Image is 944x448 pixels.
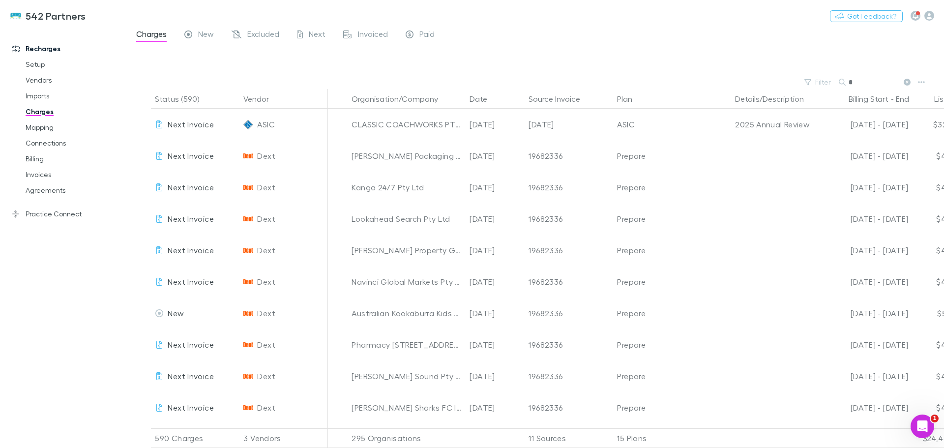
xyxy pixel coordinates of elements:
span: Next Invoice [168,119,213,129]
span: Dext [257,266,275,298]
div: [DATE] [466,109,525,140]
span: Next Invoice [168,151,213,160]
span: Next Invoice [168,403,213,412]
div: Prepare [617,235,727,266]
div: Prepare [617,298,727,329]
div: 590 Charges [151,428,239,448]
a: Recharges [2,41,133,57]
div: [DATE] - [DATE] [824,298,908,329]
span: Paid [419,29,435,42]
div: Prepare [617,266,727,298]
a: Vendors [16,72,133,88]
div: [DATE] - [DATE] [824,266,908,298]
div: [DATE] [466,329,525,360]
div: [DATE] [466,266,525,298]
div: Australian Kookaburra Kids Foundation Ltd [352,298,462,329]
button: Plan [617,89,644,109]
div: [DATE] [466,360,525,392]
div: [DATE] - [DATE] [824,172,908,203]
span: Dext [257,329,275,360]
span: Dext [257,203,275,235]
span: Excluded [247,29,279,42]
span: Next Invoice [168,214,213,223]
div: Prepare [617,360,727,392]
a: Invoices [16,167,133,182]
span: Dext [257,172,275,203]
div: 19682336 [529,172,609,203]
div: Prepare [617,172,727,203]
span: Dext [257,140,275,172]
div: 19682336 [529,329,609,360]
h3: 542 Partners [26,10,86,22]
a: Setup [16,57,133,72]
span: Next Invoice [168,245,213,255]
span: Next Invoice [168,277,213,286]
div: [PERSON_NAME] Sound Pty Ltd [352,360,462,392]
a: Practice Connect [2,206,133,222]
span: Dext [257,360,275,392]
button: End [896,89,909,109]
div: 19682336 [529,266,609,298]
div: Pharmacy [STREET_ADDRESS] [352,329,462,360]
div: [DATE] [466,298,525,329]
div: [DATE] [466,203,525,235]
button: Date [470,89,499,109]
div: Prepare [617,203,727,235]
div: 15 Plans [613,428,731,448]
div: [DATE] [466,392,525,423]
div: 19682336 [529,140,609,172]
div: [DATE] [466,140,525,172]
div: 19682336 [529,392,609,423]
span: Next Invoice [168,182,213,192]
div: ASIC [617,109,727,140]
div: [PERSON_NAME] Property Group Pty Ltd [352,235,462,266]
div: CLASSIC COACHWORKS PTY LIMITED [352,109,462,140]
button: Billing Start [849,89,888,109]
img: Dext's Logo [243,340,253,350]
a: Imports [16,88,133,104]
button: Status (590) [155,89,211,109]
img: ASIC's Logo [243,119,253,129]
button: Vendor [243,89,281,109]
span: New [168,308,184,318]
div: Prepare [617,140,727,172]
div: 19682336 [529,360,609,392]
div: [PERSON_NAME] Sharks FC Inc [352,392,462,423]
div: 295 Organisations [348,428,466,448]
span: 1 [931,415,939,422]
div: [DATE] [466,172,525,203]
div: [DATE] - [DATE] [824,235,908,266]
img: Dext's Logo [243,277,253,287]
a: Agreements [16,182,133,198]
img: Dext's Logo [243,214,253,224]
div: 11 Sources [525,428,613,448]
div: 19682336 [529,203,609,235]
div: Navinci Global Markets Pty Ltd [352,266,462,298]
div: 19682336 [529,298,609,329]
div: 3 Vendors [239,428,328,448]
span: Dext [257,392,275,423]
span: New [198,29,214,42]
button: Details/Description [735,89,816,109]
span: Invoiced [358,29,388,42]
img: Dext's Logo [243,403,253,413]
img: Dext's Logo [243,308,253,318]
button: Got Feedback? [830,10,903,22]
span: Dext [257,235,275,266]
div: [DATE] - [DATE] [824,109,908,140]
img: Dext's Logo [243,245,253,255]
iframe: Intercom live chat [911,415,934,438]
div: [DATE] - [DATE] [824,392,908,423]
div: Kanga 24/7 Pty Ltd [352,172,462,203]
button: Filter [799,76,837,88]
div: Prepare [617,392,727,423]
span: Dext [257,298,275,329]
div: 2025 Annual Review [735,109,816,140]
div: [DATE] [466,235,525,266]
a: Charges [16,104,133,119]
div: Prepare [617,329,727,360]
div: Lookahead Search Pty Ltd [352,203,462,235]
span: ASIC [257,109,274,140]
div: 19682336 [529,235,609,266]
img: Dext's Logo [243,182,253,192]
